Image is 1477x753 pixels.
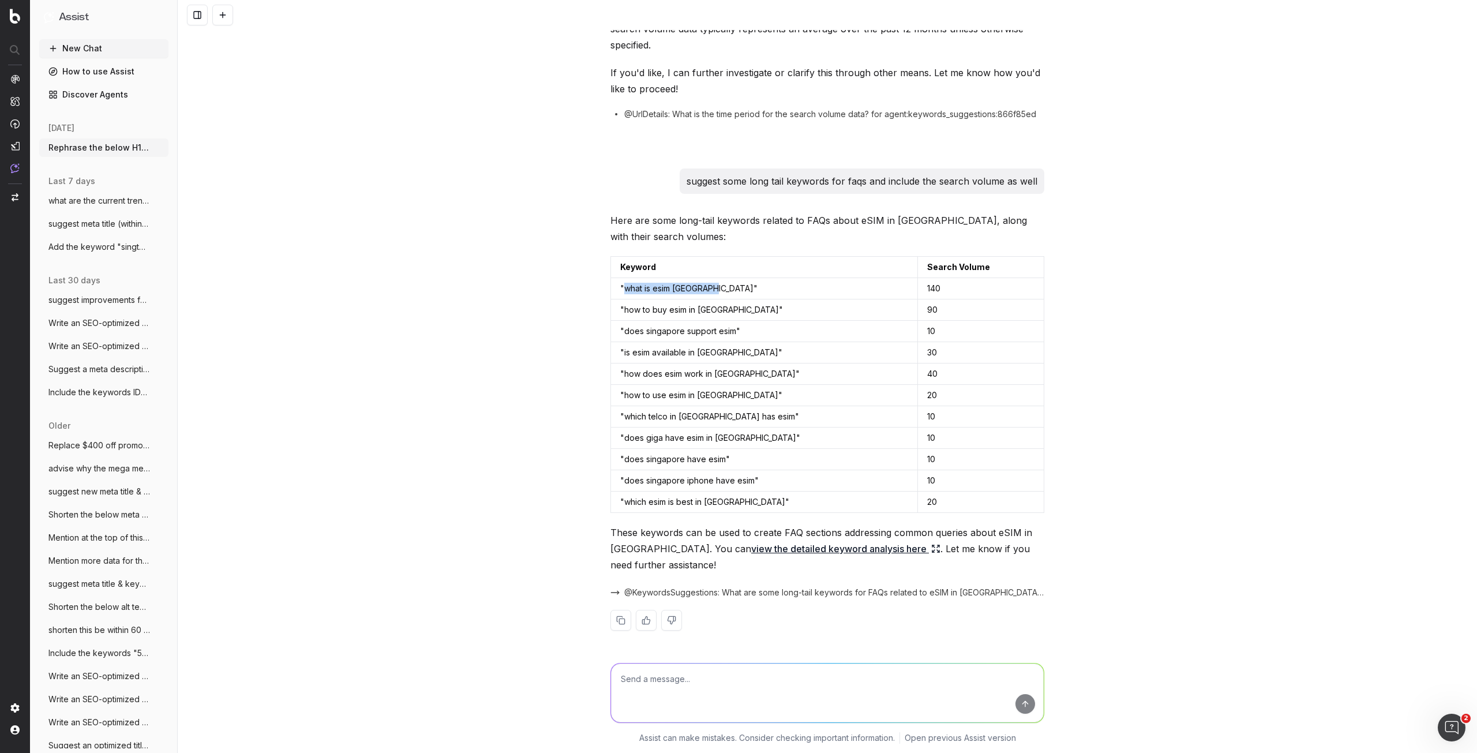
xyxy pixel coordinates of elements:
span: Include the keywords IDD Calls & global [48,387,150,398]
td: "which esim is best in [GEOGRAPHIC_DATA]" [611,492,918,513]
td: 10 [918,321,1044,342]
button: suggest meta title (within 60 characters [39,215,168,233]
span: last 30 days [48,275,100,286]
span: Shorten the below alt text to be less th [48,601,150,613]
td: "does singapore support esim" [611,321,918,342]
span: Mention at the top of this article that [48,532,150,544]
img: Assist [44,12,54,23]
span: Write an SEO-optimized content about the [48,317,150,329]
span: Write an SEO-optimized content in a simi [48,717,150,728]
button: Shorten the below meta description to be [39,505,168,524]
td: "how to use esim in [GEOGRAPHIC_DATA]" [611,385,918,406]
img: Botify logo [10,9,20,24]
iframe: Intercom live chat [1438,714,1465,741]
span: Rephrase the below H1 of our marketing p [48,142,150,153]
td: "how does esim work in [GEOGRAPHIC_DATA]" [611,364,918,385]
p: These keywords can be used to create FAQ sections addressing common queries about eSIM in [GEOGRA... [610,525,1044,573]
a: Open previous Assist version [905,732,1016,744]
a: How to use Assist [39,62,168,81]
span: last 7 days [48,175,95,187]
button: Write an SEO-optimized content about the [39,337,168,355]
button: what are the current trending keywords f [39,192,168,210]
span: Suggest an optimized title and descripti [48,740,150,751]
td: 40 [918,364,1044,385]
span: Write an SEO-optimized content about the [48,340,150,352]
button: Assist [44,9,164,25]
span: suggest new meta title & description to [48,486,150,497]
span: suggest improvements for the below meta [48,294,150,306]
span: shorten this be within 60 characters Sin [48,624,150,636]
span: 2 [1461,714,1471,723]
p: If you'd like, I can further investigate or clarify this through other means. Let me know how you... [610,65,1044,97]
span: what are the current trending keywords f [48,195,150,207]
td: "is esim available in [GEOGRAPHIC_DATA]" [611,342,918,364]
button: Suggest a meta description of less than [39,360,168,379]
p: Assist can make mistakes. Consider checking important information. [639,732,895,744]
img: Assist [10,163,20,173]
h1: Assist [59,9,89,25]
button: shorten this be within 60 characters Sin [39,621,168,639]
td: "does singapore have esim" [611,449,918,470]
span: suggest meta title (within 60 characters [48,218,150,230]
td: 20 [918,385,1044,406]
button: Write an SEO-optimized content in a simi [39,713,168,732]
button: Rephrase the below H1 of our marketing p [39,138,168,157]
button: Write an SEO-optimized content about the [39,314,168,332]
button: New Chat [39,39,168,58]
span: Mention more data for the same price in [48,555,150,567]
td: Keyword [611,257,918,278]
span: Write an SEO-optimized content in a simi [48,694,150,705]
span: Replace $400 off promo in the below cont [48,440,150,451]
a: Discover Agents [39,85,168,104]
td: "which telco in [GEOGRAPHIC_DATA] has esim" [611,406,918,428]
span: Suggest a meta description of less than [48,364,150,375]
span: Write an SEO-optimized content in a simi [48,670,150,682]
td: 10 [918,470,1044,492]
button: advise why the mega menu in this page ht [39,459,168,478]
span: [DATE] [48,122,74,134]
img: My account [10,725,20,735]
td: 30 [918,342,1044,364]
span: @KeywordsSuggestions: What are some long-tail keywords for FAQs related to eSIM in [GEOGRAPHIC_DA... [624,587,1044,598]
button: Mention at the top of this article that [39,529,168,547]
button: suggest improvements for the below meta [39,291,168,309]
img: Setting [10,703,20,713]
button: Mention more data for the same price in [39,552,168,570]
button: Include the keywords IDD Calls & global [39,383,168,402]
span: Include the keywords "5G+ priority" as i [48,647,150,659]
button: Replace $400 off promo in the below cont [39,436,168,455]
span: @UrlDetails: What is the time period for the search volume data? for agent:keywords_suggestions:8... [624,108,1036,120]
p: suggest some long tail keywords for faqs and include the search volume as well [687,173,1037,189]
button: Include the keywords "5G+ priority" as i [39,644,168,662]
button: Shorten the below alt text to be less th [39,598,168,616]
td: 10 [918,406,1044,428]
td: 140 [918,278,1044,299]
img: Intelligence [10,96,20,106]
button: suggest meta title & keywords for our pa [39,575,168,593]
span: older [48,420,70,432]
span: suggest meta title & keywords for our pa [48,578,150,590]
span: Shorten the below meta description to be [48,509,150,520]
a: view the detailed keyword analysis here [751,541,940,557]
button: suggest new meta title & description to [39,482,168,501]
img: Activation [10,119,20,129]
img: Analytics [10,74,20,84]
td: "does giga have esim in [GEOGRAPHIC_DATA]" [611,428,918,449]
td: "what is esim [GEOGRAPHIC_DATA]" [611,278,918,299]
img: Botify assist logo [593,217,604,228]
td: 20 [918,492,1044,513]
p: Here are some long-tail keywords related to FAQs about eSIM in [GEOGRAPHIC_DATA], along with thei... [610,212,1044,245]
button: Write an SEO-optimized content in a simi [39,667,168,685]
img: Studio [10,141,20,151]
td: "does singapore iphone have esim" [611,470,918,492]
td: 10 [918,449,1044,470]
span: advise why the mega menu in this page ht [48,463,150,474]
span: Add the keyword "singtel" to the below h [48,241,150,253]
button: @KeywordsSuggestions: What are some long-tail keywords for FAQs related to eSIM in [GEOGRAPHIC_DA... [610,587,1044,598]
button: Write an SEO-optimized content in a simi [39,690,168,709]
td: 90 [918,299,1044,321]
button: Add the keyword "singtel" to the below h [39,238,168,256]
td: 10 [918,428,1044,449]
img: Switch project [12,193,18,201]
td: Search Volume [918,257,1044,278]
